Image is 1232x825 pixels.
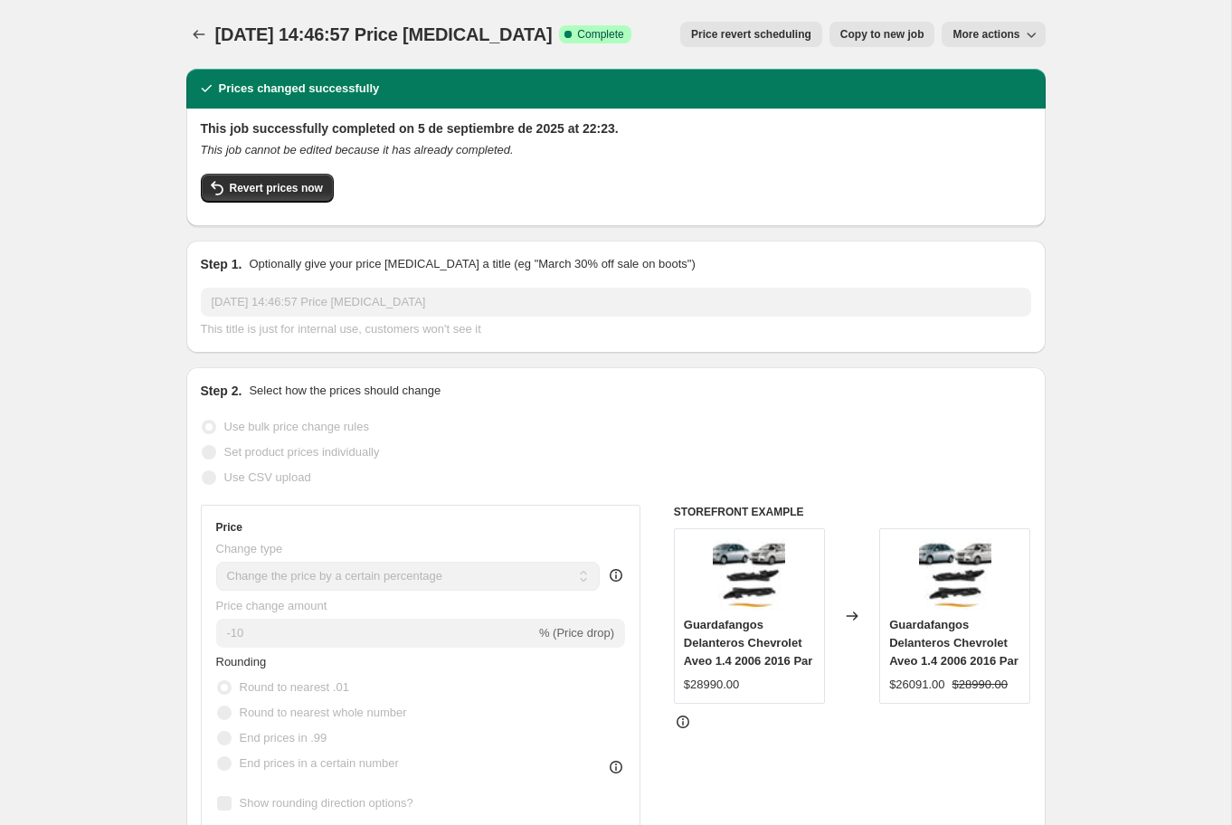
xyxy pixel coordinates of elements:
div: help [607,566,625,584]
span: Copy to new job [840,27,924,42]
button: Price change jobs [186,22,212,47]
span: Use CSV upload [224,470,311,484]
span: Show rounding direction options? [240,796,413,810]
span: This title is just for internal use, customers won't see it [201,322,481,336]
h6: STOREFRONT EXAMPLE [674,505,1031,519]
button: Price revert scheduling [680,22,822,47]
span: Complete [577,27,623,42]
span: % (Price drop) [539,626,614,640]
div: $28990.00 [684,676,739,694]
span: More actions [952,27,1019,42]
input: -15 [216,619,535,648]
h2: Step 1. [201,255,242,273]
span: [DATE] 14:46:57 Price [MEDICAL_DATA] [215,24,553,44]
span: End prices in a certain number [240,756,399,770]
p: Optionally give your price [MEDICAL_DATA] a title (eg "March 30% off sale on boots") [249,255,695,273]
h2: Prices changed successfully [219,80,380,98]
span: Price revert scheduling [691,27,811,42]
span: Round to nearest .01 [240,680,349,694]
span: Set product prices individually [224,445,380,459]
span: Use bulk price change rules [224,420,369,433]
strike: $28990.00 [952,676,1008,694]
h3: Price [216,520,242,535]
h2: Step 2. [201,382,242,400]
span: Round to nearest whole number [240,706,407,719]
div: $26091.00 [889,676,944,694]
span: Guardafangos Delanteros Chevrolet Aveo 1.4 2006 2016 Par [684,618,813,668]
h2: This job successfully completed on 5 de septiembre de 2025 at 22:23. [201,119,1031,137]
span: End prices in .99 [240,731,327,744]
span: Price change amount [216,599,327,612]
img: D_645238-MLC84406912786_052025-O_80x.jpg [713,538,785,611]
button: More actions [942,22,1045,47]
i: This job cannot be edited because it has already completed. [201,143,514,156]
input: 30% off holiday sale [201,288,1031,317]
span: Guardafangos Delanteros Chevrolet Aveo 1.4 2006 2016 Par [889,618,1019,668]
span: Revert prices now [230,181,323,195]
p: Select how the prices should change [249,382,441,400]
span: Rounding [216,655,267,669]
button: Revert prices now [201,174,334,203]
span: Change type [216,542,283,555]
button: Copy to new job [829,22,935,47]
img: D_645238-MLC84406912786_052025-O_80x.jpg [919,538,991,611]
